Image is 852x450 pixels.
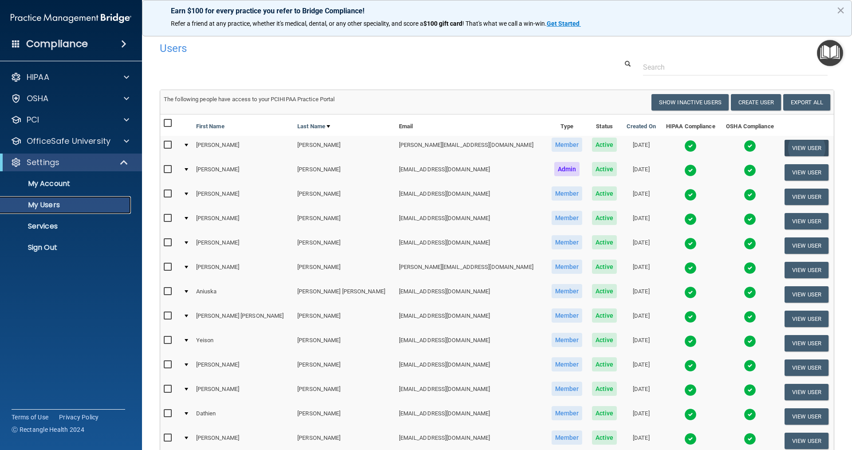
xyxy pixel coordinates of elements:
a: OSHA [11,93,129,104]
p: Services [6,222,127,231]
a: Created On [627,121,656,132]
td: [PERSON_NAME] [193,136,294,160]
td: [PERSON_NAME] [294,331,395,355]
a: Settings [11,157,129,168]
p: Earn $100 for every practice you refer to Bridge Compliance! [171,7,823,15]
td: [PERSON_NAME] [193,258,294,282]
td: [DATE] [622,185,661,209]
p: My Users [6,201,127,209]
a: Get Started [547,20,581,27]
button: Close [836,3,845,17]
td: [PERSON_NAME][EMAIL_ADDRESS][DOMAIN_NAME] [395,136,547,160]
span: Member [552,260,583,274]
img: tick.e7d51cea.svg [744,311,756,323]
button: View User [785,140,828,156]
td: [PERSON_NAME] [193,209,294,233]
p: HIPAA [27,72,49,83]
a: Terms of Use [12,413,48,422]
span: Active [592,211,617,225]
span: Member [552,406,583,420]
td: [PERSON_NAME] [294,185,395,209]
button: View User [785,213,828,229]
img: tick.e7d51cea.svg [684,433,697,445]
img: tick.e7d51cea.svg [744,384,756,396]
img: tick.e7d51cea.svg [684,286,697,299]
td: [PERSON_NAME] [294,209,395,233]
span: Member [552,235,583,249]
p: Settings [27,157,59,168]
td: Aniuska [193,282,294,307]
p: Sign Out [6,243,127,252]
a: Privacy Policy [59,413,99,422]
img: tick.e7d51cea.svg [744,213,756,225]
span: Member [552,186,583,201]
a: HIPAA [11,72,129,83]
span: Active [592,235,617,249]
th: OSHA Compliance [721,114,779,136]
button: View User [785,408,828,425]
img: tick.e7d51cea.svg [744,408,756,421]
img: tick.e7d51cea.svg [684,237,697,250]
span: Member [552,284,583,298]
th: Email [395,114,547,136]
img: tick.e7d51cea.svg [744,359,756,372]
span: Member [552,357,583,371]
h4: Users [160,43,548,54]
img: tick.e7d51cea.svg [744,140,756,152]
span: Active [592,333,617,347]
button: View User [785,164,828,181]
input: Search [643,59,828,75]
td: [PERSON_NAME] [193,160,294,185]
img: tick.e7d51cea.svg [744,189,756,201]
td: [PERSON_NAME] [294,355,395,380]
button: View User [785,237,828,254]
button: Show Inactive Users [651,94,729,111]
strong: Get Started [547,20,580,27]
img: tick.e7d51cea.svg [684,213,697,225]
td: [DATE] [622,282,661,307]
td: [PERSON_NAME] [PERSON_NAME] [193,307,294,331]
td: [DATE] [622,404,661,429]
p: OfficeSafe University [27,136,110,146]
span: ! That's what we call a win-win. [462,20,547,27]
strong: $100 gift card [423,20,462,27]
button: View User [785,433,828,449]
img: tick.e7d51cea.svg [684,359,697,372]
span: Active [592,308,617,323]
td: [EMAIL_ADDRESS][DOMAIN_NAME] [395,355,547,380]
td: [DATE] [622,380,661,404]
button: View User [785,286,828,303]
img: tick.e7d51cea.svg [684,140,697,152]
a: OfficeSafe University [11,136,129,146]
th: Status [587,114,622,136]
span: Member [552,138,583,152]
td: [PERSON_NAME] [294,160,395,185]
img: tick.e7d51cea.svg [744,237,756,250]
td: [PERSON_NAME] [193,355,294,380]
img: tick.e7d51cea.svg [744,335,756,347]
td: [EMAIL_ADDRESS][DOMAIN_NAME] [395,404,547,429]
span: Active [592,382,617,396]
span: Member [552,308,583,323]
img: tick.e7d51cea.svg [684,335,697,347]
a: Export All [783,94,830,111]
td: [EMAIL_ADDRESS][DOMAIN_NAME] [395,331,547,355]
td: [EMAIL_ADDRESS][DOMAIN_NAME] [395,185,547,209]
td: [PERSON_NAME] [294,136,395,160]
span: The following people have access to your PCIHIPAA Practice Portal [164,96,335,103]
td: [PERSON_NAME] [294,258,395,282]
img: PMB logo [11,9,131,27]
span: Active [592,430,617,445]
td: [PERSON_NAME] [294,307,395,331]
th: Type [547,114,588,136]
td: [PERSON_NAME] [193,185,294,209]
td: [PERSON_NAME] [294,233,395,258]
th: HIPAA Compliance [661,114,721,136]
img: tick.e7d51cea.svg [684,189,697,201]
img: tick.e7d51cea.svg [684,164,697,177]
img: tick.e7d51cea.svg [744,433,756,445]
td: [DATE] [622,258,661,282]
td: [PERSON_NAME][EMAIL_ADDRESS][DOMAIN_NAME] [395,258,547,282]
span: Active [592,162,617,176]
td: [DATE] [622,355,661,380]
